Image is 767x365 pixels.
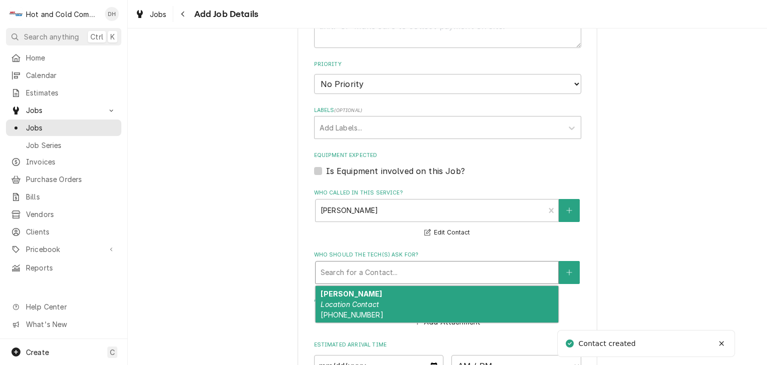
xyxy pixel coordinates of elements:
[314,189,581,197] label: Who called in this service?
[314,106,581,114] label: Labels
[26,122,116,133] span: Jobs
[334,107,362,113] span: ( optional )
[314,60,581,68] label: Priority
[6,206,121,222] a: Vendors
[559,199,580,222] button: Create New Contact
[26,156,116,167] span: Invoices
[6,298,121,315] a: Go to Help Center
[131,6,171,22] a: Jobs
[26,348,49,356] span: Create
[26,174,116,184] span: Purchase Orders
[26,140,116,150] span: Job Series
[26,70,116,80] span: Calendar
[566,269,572,276] svg: Create New Contact
[314,251,581,259] label: Who should the tech(s) ask for?
[6,153,121,170] a: Invoices
[314,341,581,349] label: Estimated Arrival Time
[105,7,119,21] div: DH
[423,226,471,239] button: Edit Contact
[26,244,101,254] span: Pricebook
[314,296,581,304] label: Attachments
[314,151,581,177] div: Equipment Expected
[24,31,79,42] span: Search anything
[110,31,115,42] span: K
[26,209,116,219] span: Vendors
[321,300,379,308] em: Location Contact
[150,9,167,19] span: Jobs
[6,102,121,118] a: Go to Jobs
[6,67,121,83] a: Calendar
[6,84,121,101] a: Estimates
[314,296,581,329] div: Attachments
[175,6,191,22] button: Navigate back
[26,9,99,19] div: Hot and Cold Commercial Kitchens, Inc.
[6,259,121,276] a: Reports
[314,106,581,139] div: Labels
[566,207,572,214] svg: Create New Contact
[6,223,121,240] a: Clients
[26,52,116,63] span: Home
[559,261,580,284] button: Create New Contact
[6,49,121,66] a: Home
[26,191,116,202] span: Bills
[26,301,115,312] span: Help Center
[321,289,382,298] strong: [PERSON_NAME]
[326,165,465,177] label: Is Equipment involved on this Job?
[314,251,581,283] div: Who should the tech(s) ask for?
[579,338,638,349] div: Contact created
[6,241,121,257] a: Go to Pricebook
[26,105,101,115] span: Jobs
[90,31,103,42] span: Ctrl
[6,119,121,136] a: Jobs
[26,262,116,273] span: Reports
[6,188,121,205] a: Bills
[26,87,116,98] span: Estimates
[314,189,581,238] div: Who called in this service?
[314,60,581,94] div: Priority
[110,347,115,357] span: C
[105,7,119,21] div: Daryl Harris's Avatar
[9,7,23,21] div: H
[191,7,258,21] span: Add Job Details
[314,151,581,159] label: Equipment Expected
[6,28,121,45] button: Search anythingCtrlK
[321,310,383,319] span: [PHONE_NUMBER]
[9,7,23,21] div: Hot and Cold Commercial Kitchens, Inc.'s Avatar
[26,319,115,329] span: What's New
[6,316,121,332] a: Go to What's New
[6,137,121,153] a: Job Series
[6,171,121,187] a: Purchase Orders
[26,226,116,237] span: Clients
